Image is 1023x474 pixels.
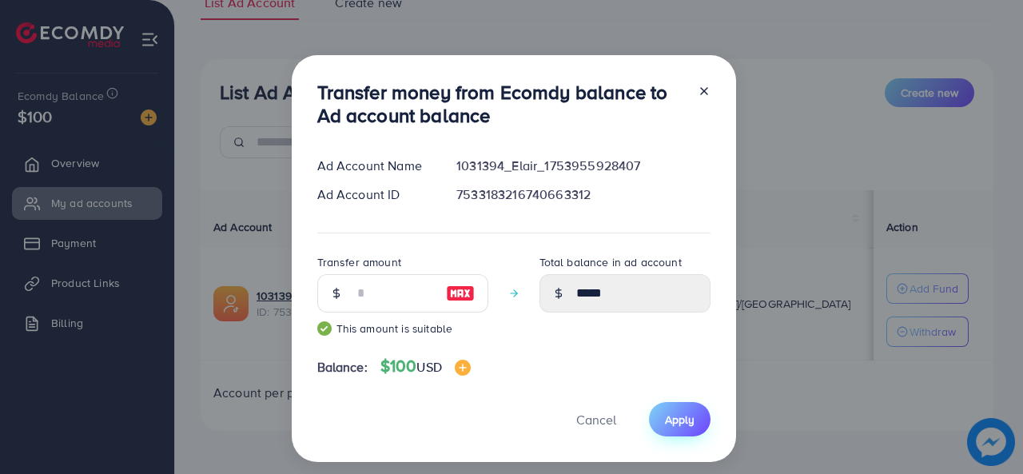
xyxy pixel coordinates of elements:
label: Transfer amount [317,254,401,270]
button: Cancel [556,402,636,436]
div: 7533183216740663312 [444,185,722,204]
span: Balance: [317,358,368,376]
img: guide [317,321,332,336]
img: image [446,284,475,303]
span: Apply [665,412,695,428]
button: Apply [649,402,711,436]
div: Ad Account ID [305,185,444,204]
span: Cancel [576,411,616,428]
h3: Transfer money from Ecomdy balance to Ad account balance [317,81,685,127]
div: 1031394_Elair_1753955928407 [444,157,722,175]
label: Total balance in ad account [539,254,682,270]
div: Ad Account Name [305,157,444,175]
span: USD [416,358,441,376]
small: This amount is suitable [317,321,488,337]
img: image [455,360,471,376]
h4: $100 [380,356,471,376]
